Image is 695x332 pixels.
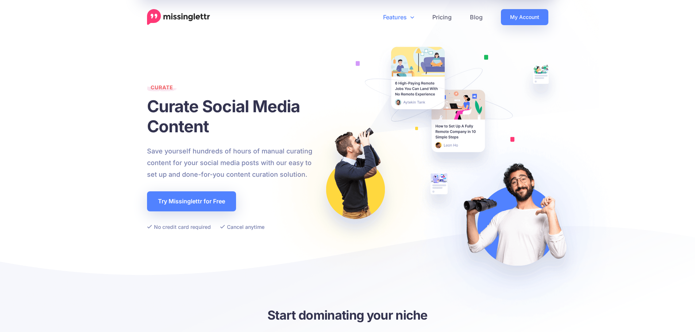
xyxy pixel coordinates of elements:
[220,222,265,231] li: Cancel anytime
[501,9,548,25] a: My Account
[423,9,461,25] a: Pricing
[147,145,320,180] p: Save yourself hundreds of hours of manual curating content for your social media posts with our e...
[461,9,492,25] a: Blog
[374,9,423,25] a: Features
[147,307,548,323] h3: Start dominating your niche
[147,96,320,136] h1: Curate Social Media Content
[147,84,177,94] span: Curate
[147,191,236,211] a: Try Missinglettr for Free
[147,9,210,25] a: Home
[147,222,211,231] li: No credit card required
